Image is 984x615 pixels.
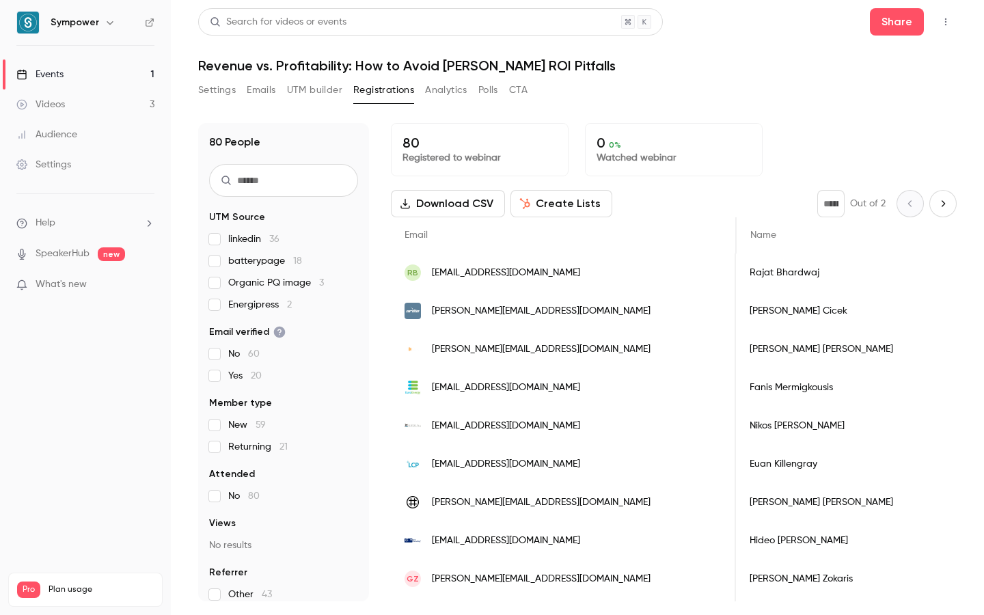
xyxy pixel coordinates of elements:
[405,456,421,472] img: lcp.com
[405,494,421,510] img: sustainablepublicaffairs.com
[736,254,970,292] div: Rajat Bhardwaj
[16,158,71,172] div: Settings
[36,247,90,261] a: SpeakerHub
[353,79,414,101] button: Registrations
[407,266,418,279] span: RB
[228,254,302,268] span: batterypage
[609,140,621,150] span: 0 %
[432,534,580,548] span: [EMAIL_ADDRESS][DOMAIN_NAME]
[478,79,498,101] button: Polls
[49,584,154,595] span: Plan usage
[407,573,419,585] span: GZ
[209,538,358,552] p: No results
[209,396,272,410] span: Member type
[509,79,528,101] button: CTA
[597,151,751,165] p: Watched webinar
[248,349,260,359] span: 60
[402,151,557,165] p: Registered to webinar
[736,368,970,407] div: Fanis Mermigkousis
[870,8,924,36] button: Share
[16,216,154,230] li: help-dropdown-opener
[432,342,651,357] span: [PERSON_NAME][EMAIL_ADDRESS][DOMAIN_NAME]
[198,57,957,74] h1: Revenue vs. Profitability: How to Avoid [PERSON_NAME] ROI Pitfalls
[405,346,421,352] img: elinorbatteries.com
[319,278,324,288] span: 3
[228,347,260,361] span: No
[209,210,265,224] span: UTM Source
[405,532,421,549] img: abeam.com
[228,418,266,432] span: New
[36,216,55,230] span: Help
[402,135,557,151] p: 80
[405,379,421,396] img: euroenergy.com
[16,128,77,141] div: Audience
[17,582,40,598] span: Pro
[251,371,262,381] span: 20
[209,325,286,339] span: Email verified
[425,79,467,101] button: Analytics
[228,232,279,246] span: linkedin
[210,15,346,29] div: Search for videos or events
[16,68,64,81] div: Events
[209,210,358,601] section: facet-groups
[17,12,39,33] img: Sympower
[432,457,580,471] span: [EMAIL_ADDRESS][DOMAIN_NAME]
[209,134,260,150] h1: 80 People
[138,279,154,291] iframe: Noticeable Trigger
[736,445,970,483] div: Euan Killengray
[228,588,272,601] span: Other
[405,230,428,240] span: Email
[262,590,272,599] span: 43
[228,440,288,454] span: Returning
[432,572,651,586] span: [PERSON_NAME][EMAIL_ADDRESS][DOMAIN_NAME]
[209,566,247,579] span: Referrer
[391,190,505,217] button: Download CSV
[293,256,302,266] span: 18
[432,495,651,510] span: [PERSON_NAME][EMAIL_ADDRESS][DOMAIN_NAME]
[209,517,236,530] span: Views
[850,197,886,210] p: Out of 2
[736,292,970,330] div: [PERSON_NAME] Cicek
[279,442,288,452] span: 21
[432,266,580,280] span: [EMAIL_ADDRESS][DOMAIN_NAME]
[432,419,580,433] span: [EMAIL_ADDRESS][DOMAIN_NAME]
[16,98,65,111] div: Videos
[405,418,421,434] img: arsia.gr
[247,79,275,101] button: Emails
[198,79,236,101] button: Settings
[405,303,421,319] img: arise.se
[228,369,262,383] span: Yes
[256,420,266,430] span: 59
[228,298,292,312] span: Energipress
[510,190,612,217] button: Create Lists
[432,381,580,395] span: [EMAIL_ADDRESS][DOMAIN_NAME]
[269,234,279,244] span: 36
[36,277,87,292] span: What's new
[750,230,776,240] span: Name
[287,300,292,310] span: 2
[736,483,970,521] div: [PERSON_NAME] [PERSON_NAME]
[929,190,957,217] button: Next page
[98,247,125,261] span: new
[597,135,751,151] p: 0
[248,491,260,501] span: 80
[736,521,970,560] div: Hideo [PERSON_NAME]
[736,407,970,445] div: Nikos [PERSON_NAME]
[209,467,255,481] span: Attended
[228,489,260,503] span: No
[51,16,99,29] h6: Sympower
[228,276,324,290] span: Organic PQ image
[736,330,970,368] div: [PERSON_NAME] [PERSON_NAME]
[736,560,970,598] div: [PERSON_NAME] Zokaris
[432,304,651,318] span: [PERSON_NAME][EMAIL_ADDRESS][DOMAIN_NAME]
[287,79,342,101] button: UTM builder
